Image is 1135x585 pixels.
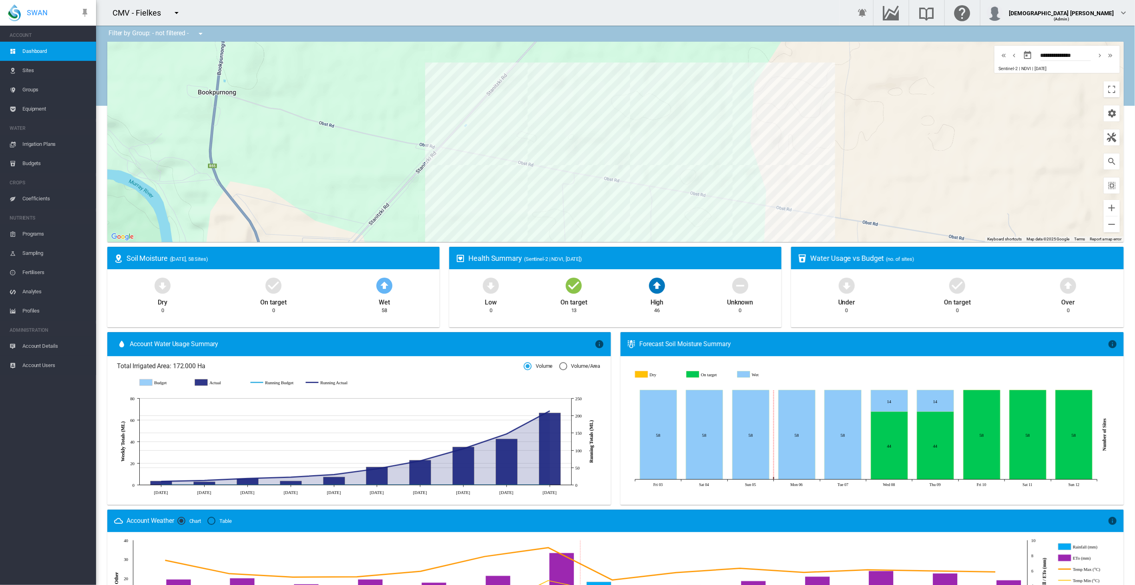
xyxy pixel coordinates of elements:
circle: Temp Max (°C) Oct 03, 2025 23.6 [419,569,422,573]
circle: Temp Max (°C) Oct 01, 2025 20.5 [291,575,294,579]
circle: Temp Max (°C) Oct 06, 2025 19 [611,578,614,581]
md-icon: icon-heart-box-outline [456,254,465,263]
span: Account Users [22,356,90,375]
a: Terms [1074,237,1085,241]
tspan: [DATE] [500,490,514,495]
span: Dashboard [22,42,90,61]
div: 0 [1067,307,1070,314]
circle: Running Budget 4 Oct 0 [548,483,551,486]
circle: Running Budget 6 Sept 0 [375,483,378,486]
span: NUTRIENTS [10,212,90,224]
span: Coefficients [22,189,90,208]
tspan: [DATE] [197,490,211,495]
div: Filter by Group: - not filtered - [102,26,211,42]
div: Wet [379,295,390,307]
g: Wet Oct 03, 2025 58 [640,390,677,480]
tspan: Sun 05 [745,482,756,487]
span: ADMINISTRATION [10,324,90,337]
g: Wet [738,371,783,378]
tspan: 200 [575,414,582,418]
md-icon: icon-menu-down [172,8,181,18]
circle: ETo (mm) Oct 10, 2025 5.9 [879,569,882,573]
div: On target [260,295,287,307]
tspan: Number of Sites [1102,418,1107,451]
img: Google [109,232,136,242]
tspan: Tue 07 [838,482,848,487]
button: icon-chevron-left [1009,50,1019,60]
md-icon: icon-arrow-up-bold-circle [375,276,394,295]
tspan: Weekly Totals (ML) [120,422,126,462]
span: (Sentinel-2 | NDVI, [DATE]) [524,256,582,262]
div: Health Summary [468,253,775,263]
md-radio-button: Volume/Area [559,363,601,370]
circle: Running Budget 23 Aug 0 [289,483,292,486]
div: Account Weather [127,516,174,525]
circle: Running Budget 9 Aug 0 [203,483,206,486]
div: CMV - Fielkes [112,7,168,18]
md-icon: icon-thermometer-lines [627,339,637,349]
tspan: 20 [124,576,128,581]
circle: Running Actual 30 Aug 29.95 [332,473,335,476]
span: | [DATE] [1032,66,1047,71]
tspan: [DATE] [284,490,298,495]
span: Irrigation Plans [22,135,90,154]
span: Sampling [22,244,90,263]
circle: Running Actual 20 Sept 104.72 [462,447,465,450]
circle: ETo (mm) Sep 29, 2025 4.8 [177,578,180,581]
tspan: Sat 11 [1023,482,1032,487]
g: Temp Min (°C) [1058,577,1111,584]
circle: ETo (mm) Oct 02, 2025 4.8 [368,578,372,581]
span: Sites [22,61,90,80]
div: Under [838,295,856,307]
circle: Running Actual 4 Oct 214.13 [548,409,551,412]
span: Programs [22,224,90,244]
md-radio-button: Volume [524,363,552,370]
span: (no. of sites) [886,256,914,262]
div: On target [561,295,587,307]
button: Zoom in [1104,200,1120,216]
circle: Temp Max (°C) Oct 02, 2025 20.7 [355,575,358,578]
md-icon: icon-bell-ring [858,8,868,18]
md-icon: icon-chevron-double-right [1106,50,1115,60]
g: Wet Oct 04, 2025 58 [686,390,723,480]
g: On target Oct 11, 2025 58 [1009,390,1046,480]
g: Wet Oct 07, 2025 58 [824,390,861,480]
tspan: 100 [575,448,582,453]
circle: ETo (mm) Oct 12, 2025 4.7 [1007,579,1010,582]
md-radio-button: Chart [177,517,201,525]
div: High [651,295,664,307]
tspan: 50 [575,466,580,470]
g: Wet Oct 09, 2025 14 [917,390,954,412]
span: ACCOUNT [10,29,90,42]
g: Actual 6 Sept 16.69 [366,467,388,485]
circle: Running Actual 23 Aug 22.52 [289,476,292,479]
g: Rainfall (mm) [1058,543,1111,551]
span: Budgets [22,154,90,173]
md-icon: icon-arrow-up-bold-circle [647,276,667,295]
tspan: Other [114,572,119,584]
g: ETo (mm) [1058,555,1111,562]
circle: Temp Max (°C) Oct 10, 2025 24.4 [866,568,869,571]
g: Running Actual [306,379,353,386]
tspan: 40 [130,440,135,444]
circle: Temp Max (°C) Oct 04, 2025 31.4 [483,555,486,558]
button: icon-menu-down [169,5,185,21]
tspan: [DATE] [543,490,557,495]
md-icon: icon-checkbox-marked-circle [564,276,584,295]
button: Keyboard shortcuts [987,236,1022,242]
circle: ETo (mm) Oct 09, 2025 5.2 [816,575,819,578]
circle: Temp Max (°C) Oct 05, 2025 36.1 [546,546,550,549]
md-icon: icon-arrow-up-bold-circle [1059,276,1078,295]
span: Analytes [22,282,90,301]
circle: Running Actual 13 Sept 69.5 [418,459,422,462]
div: Dry [158,295,168,307]
md-icon: icon-chevron-double-left [999,50,1008,60]
div: [DEMOGRAPHIC_DATA] [PERSON_NAME] [1009,6,1114,14]
circle: Temp Max (°C) Sep 30, 2025 22.4 [227,572,230,575]
circle: Temp Max (°C) Oct 12, 2025 23.3 [994,570,997,573]
circle: ETo (mm) Sep 30, 2025 5 [240,577,243,580]
span: Profiles [22,301,90,321]
tspan: Fri 10 [977,482,986,487]
tspan: [DATE] [327,490,341,495]
circle: ETo (mm) Oct 03, 2025 4.4 [432,581,435,584]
